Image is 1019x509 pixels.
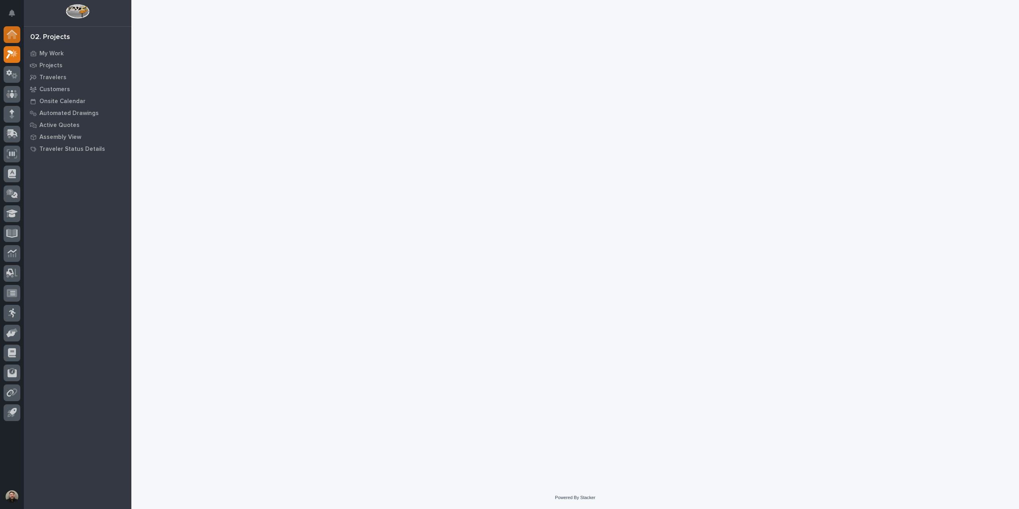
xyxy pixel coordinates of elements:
[10,10,20,22] div: Notifications
[39,146,105,153] p: Traveler Status Details
[4,5,20,21] button: Notifications
[24,59,131,71] a: Projects
[30,33,70,42] div: 02. Projects
[39,110,99,117] p: Automated Drawings
[24,71,131,83] a: Travelers
[39,134,81,141] p: Assembly View
[39,98,86,105] p: Onsite Calendar
[66,4,89,19] img: Workspace Logo
[24,83,131,95] a: Customers
[24,47,131,59] a: My Work
[555,495,595,500] a: Powered By Stacker
[39,122,80,129] p: Active Quotes
[39,62,62,69] p: Projects
[24,95,131,107] a: Onsite Calendar
[4,488,20,505] button: users-avatar
[39,50,64,57] p: My Work
[24,119,131,131] a: Active Quotes
[39,86,70,93] p: Customers
[24,131,131,143] a: Assembly View
[39,74,66,81] p: Travelers
[24,143,131,155] a: Traveler Status Details
[24,107,131,119] a: Automated Drawings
